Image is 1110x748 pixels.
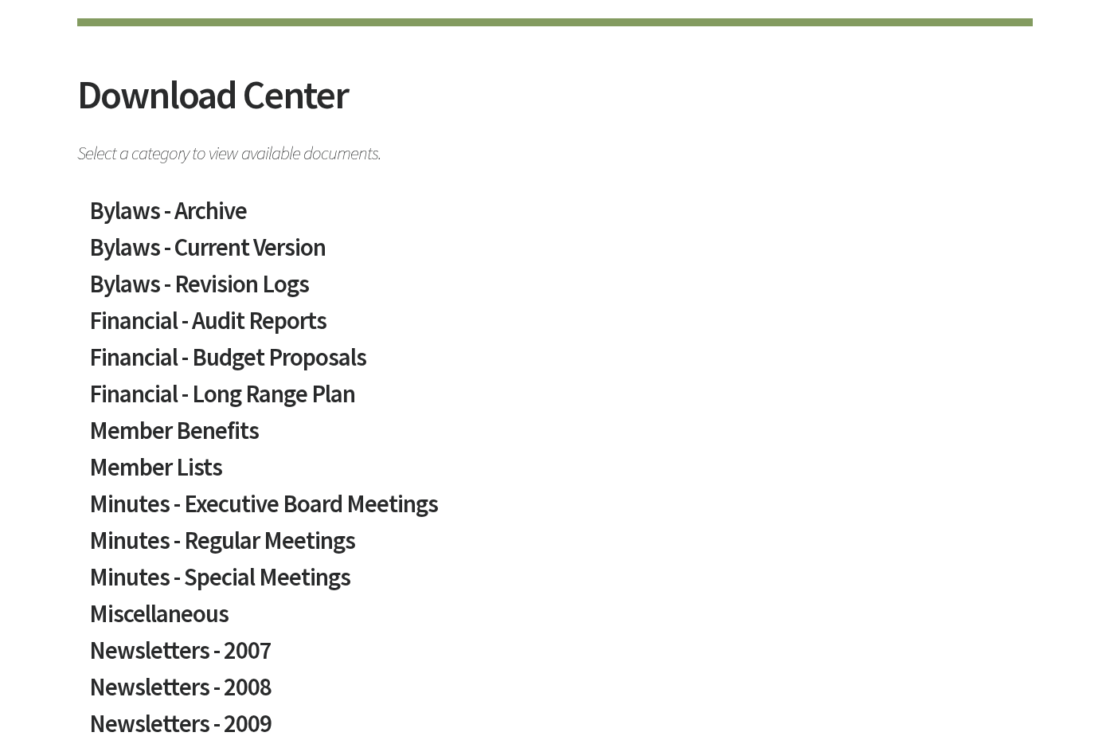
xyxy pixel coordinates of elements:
a: Minutes - Executive Board Meetings [89,491,1021,528]
span: Select a category to view available documents. [77,135,1033,163]
a: Bylaws - Revision Logs [89,272,1021,308]
a: Newsletters - 2009 [89,711,1021,748]
a: Financial - Audit Reports [89,308,1021,345]
a: Miscellaneous [89,601,1021,638]
a: Newsletters - 2007 [89,638,1021,675]
a: Bylaws - Archive [89,198,1021,235]
h2: Download Center [77,75,1033,135]
a: Financial - Budget Proposals [89,345,1021,382]
a: Bylaws - Current Version [89,235,1021,272]
a: Minutes - Special Meetings [89,565,1021,601]
a: Newsletters - 2008 [89,675,1021,711]
a: Member Lists [89,455,1021,491]
a: Minutes - Regular Meetings [89,528,1021,565]
a: Financial - Long Range Plan [89,382,1021,418]
a: Member Benefits [89,418,1021,455]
